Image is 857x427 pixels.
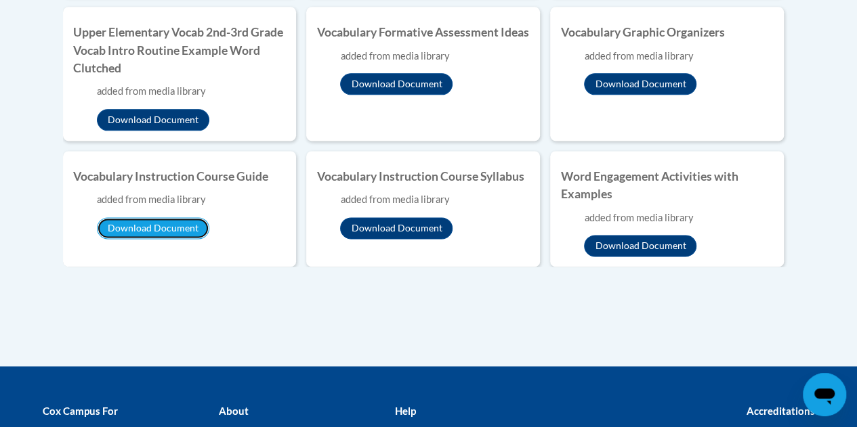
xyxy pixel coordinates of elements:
[394,405,415,417] b: Help
[97,192,287,207] div: added from media library
[340,192,530,207] div: added from media library
[340,49,530,64] div: added from media library
[43,405,118,417] b: Cox Campus For
[73,168,287,185] h4: Vocabulary Instruction Course Guide
[584,210,774,225] div: added from media library
[584,49,774,64] div: added from media library
[340,217,453,239] button: Download Document
[97,109,209,131] button: Download Document
[584,73,696,95] button: Download Document
[340,73,453,95] button: Download Document
[97,217,209,239] button: Download Document
[73,24,287,77] h4: Upper Elementary Vocab 2nd-3rd Grade Vocab Intro Routine Example Word Clutched
[316,24,530,41] h4: Vocabulary Formative Assessment Ideas
[803,373,846,416] iframe: Button to launch messaging window
[584,235,696,256] button: Download Document
[747,405,815,417] b: Accreditations
[218,405,248,417] b: About
[316,168,530,185] h4: Vocabulary Instruction Course Syllabus
[97,84,287,99] div: added from media library
[560,168,774,204] h4: Word Engagement Activities with Examples
[560,24,774,41] h4: Vocabulary Graphic Organizers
